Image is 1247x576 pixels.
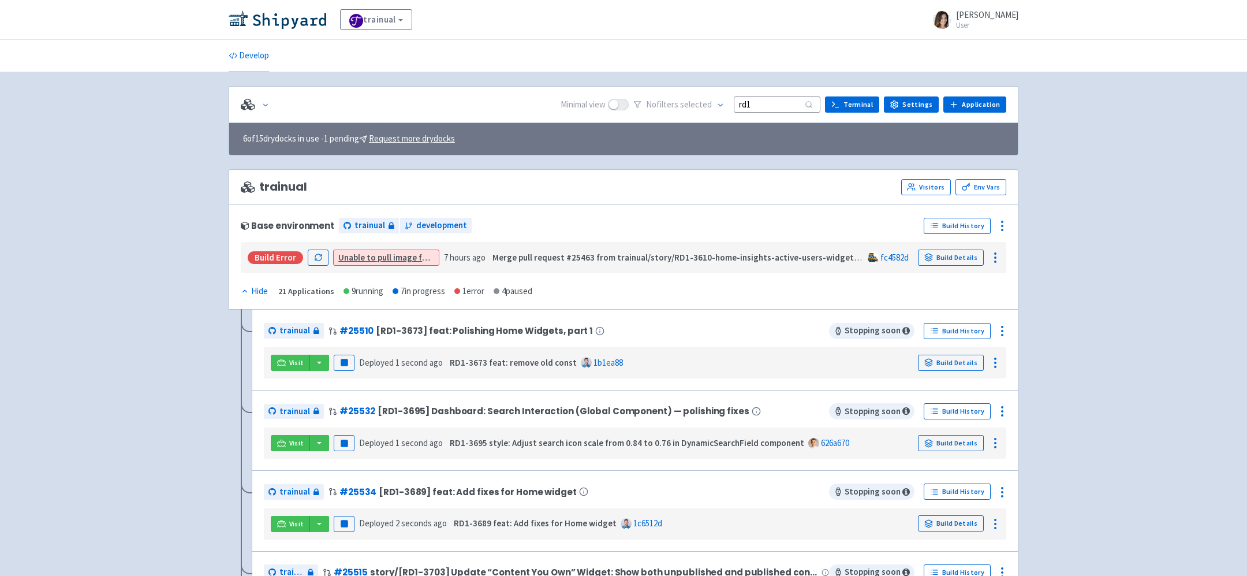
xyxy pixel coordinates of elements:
[243,132,455,146] span: 6 of 15 drydocks in use - 1 pending
[289,358,304,367] span: Visit
[338,252,446,263] a: Unable to pull image for app
[561,98,606,112] span: Minimal view
[829,323,914,339] span: Stopping soon
[376,326,593,336] span: [RD1-3673] feat: Polishing Home Widgets, part 1
[359,357,443,368] span: Deployed
[271,435,310,451] a: Visit
[354,219,385,232] span: trainual
[924,218,991,234] a: Build History
[924,323,991,339] a: Build History
[344,285,383,298] div: 9 running
[492,252,916,263] strong: Merge pull request #25463 from trainual/story/RD1-3610-home-insights-active-users-widget-loading-...
[955,179,1006,195] a: Env Vars
[340,9,412,30] a: trainual
[378,406,749,416] span: [RD1-3695] Dashboard: Search Interaction (Global Component) — polishing fixes
[271,516,310,532] a: Visit
[393,285,445,298] div: 7 in progress
[956,21,1018,29] small: User
[334,435,354,451] button: Pause
[278,285,334,298] div: 21 Applications
[339,405,375,417] a: #25532
[918,435,984,451] a: Build Details
[339,325,374,337] a: #25510
[369,133,455,144] u: Request more drydocks
[825,96,879,113] a: Terminal
[943,96,1006,113] a: Application
[241,221,334,231] div: Base environment
[241,180,307,194] span: trainual
[264,404,324,419] a: trainual
[264,484,324,500] a: trainual
[339,486,376,498] a: #25534
[734,96,820,112] input: Search...
[334,516,354,532] button: Pause
[279,324,310,337] span: trainual
[633,518,662,529] a: 1c6512d
[289,438,304,448] span: Visit
[884,96,939,113] a: Settings
[339,218,399,233] a: trainual
[359,437,443,448] span: Deployed
[821,437,849,448] a: 626a670
[593,357,623,368] a: 1b1ea88
[454,518,617,529] strong: RD1-3689 feat: Add fixes for Home widget
[395,518,447,529] time: 2 seconds ago
[248,251,303,264] div: Build Error
[450,357,577,368] strong: RD1-3673 feat: remove old const
[646,98,712,112] span: No filter s
[918,250,984,266] a: Build Details
[901,179,951,195] a: Visitors
[264,323,324,339] a: trainual
[926,10,1018,29] a: [PERSON_NAME] User
[918,355,984,371] a: Build Details
[829,403,914,419] span: Stopping soon
[395,437,443,448] time: 1 second ago
[924,403,991,419] a: Build History
[956,9,1018,20] span: [PERSON_NAME]
[680,99,712,110] span: selected
[829,484,914,500] span: Stopping soon
[359,518,447,529] span: Deployed
[416,219,467,232] span: development
[229,40,269,72] a: Develop
[289,519,304,529] span: Visit
[271,355,310,371] a: Visit
[241,285,268,298] div: Hide
[241,285,269,298] button: Hide
[379,487,576,497] span: [RD1-3689] feat: Add fixes for Home widget
[454,285,484,298] div: 1 error
[395,357,443,368] time: 1 second ago
[450,437,804,448] strong: RD1-3695 style: Adjust search icon scale from 0.84 to 0.76 in DynamicSearchField component
[918,515,984,532] a: Build Details
[229,10,326,29] img: Shipyard logo
[494,285,532,298] div: 4 paused
[279,405,310,418] span: trainual
[444,252,486,263] time: 7 hours ago
[279,485,310,499] span: trainual
[400,218,472,233] a: development
[880,252,909,263] a: fc4582d
[334,355,354,371] button: Pause
[924,484,991,500] a: Build History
